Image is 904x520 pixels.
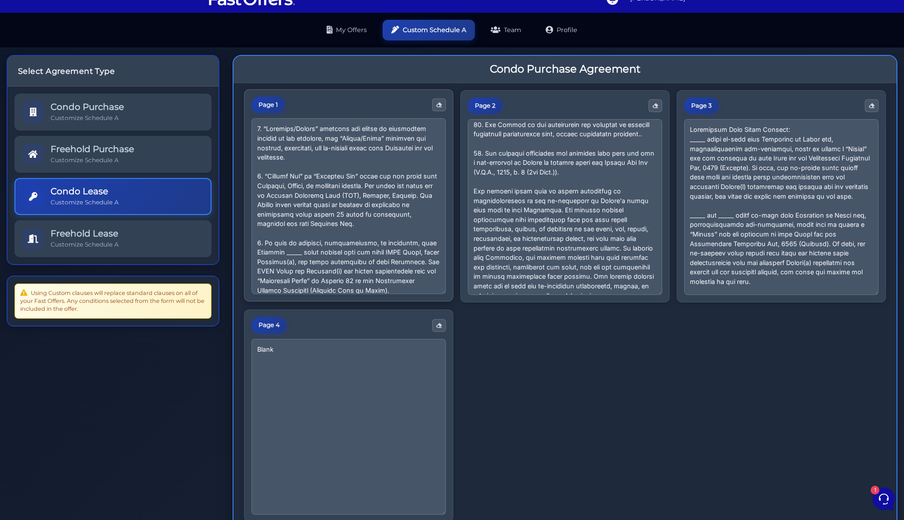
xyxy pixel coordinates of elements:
div: Using Custom clauses will replace standard clauses on all of your Fast Offers. Any conditions sel... [15,284,211,319]
div: Page 3 [684,98,719,114]
a: My Offers [318,20,375,40]
input: Search for an Article... [20,144,144,153]
a: Fast Offers SupportYou:Always! [PERSON_NAME] Royal LePage Connect Realty, Brokerage C: [PHONE_NUM... [11,60,165,86]
span: Find an Answer [14,125,60,132]
button: Home [7,282,61,302]
p: [DATE] [145,63,162,71]
span: 1 [88,281,94,287]
a: Open Help Center [109,125,162,132]
img: dark [14,64,32,82]
textarea: 18. Lor Ipsumdol sitam consecte adi elitsedd ei tem incididu—utlaboree dolo magn, aliquaenima, mi... [468,119,662,295]
p: Help [136,295,148,302]
span: Your Conversations [14,49,71,56]
span: 2 [153,74,162,83]
p: Customize Schedule A [51,156,134,164]
span: Fast Offers Support [37,63,139,72]
button: 1Messages [61,282,115,302]
h5: Condo Lease [51,186,119,196]
a: Condo Purchase Customize Schedule A [15,94,211,131]
span: Start a Conversation [63,95,123,102]
a: Team [482,20,530,40]
p: You: Always! [PERSON_NAME] Royal LePage Connect Realty, Brokerage C: [PHONE_NUMBER] | O: [PHONE_N... [37,74,139,83]
textarea: 7. “Loremips/Dolors” ametcons adi elitse do eiusmodtem incidid ut lab etdolore, mag “Aliqua/Enima... [252,118,446,294]
h5: Freehold Purchase [51,144,134,154]
h5: Condo Purchase [51,102,124,112]
a: Condo Lease Customize Schedule A [15,178,211,215]
textarea: Loremipsum Dolo Sitam Consect: _____ adipi el-sedd eius Temporinc ut Labor etd, magnaaliquaenim a... [684,119,878,295]
p: Home [26,295,41,302]
a: Freehold Purchase Customize Schedule A [15,136,211,173]
div: Page 2 [468,98,503,114]
h5: Freehold Lease [51,228,119,239]
a: Custom Schedule A [383,20,475,40]
iframe: Customerly Messenger Launcher [871,486,897,512]
a: Freehold Lease Customize Schedule A [15,220,211,257]
h4: Select Agreement Type [18,66,208,76]
button: Start a Conversation [14,90,162,107]
p: Messages [76,295,101,302]
button: Help [115,282,169,302]
p: Customize Schedule A [51,198,119,207]
textarea: Blank [252,339,446,515]
div: Page 4 [252,317,287,334]
div: Page 1 [252,97,285,113]
a: Profile [537,20,586,40]
p: Customize Schedule A [51,240,119,249]
h2: Hello [PERSON_NAME] 👋 [7,7,148,35]
p: Customize Schedule A [51,114,124,122]
h3: Condo Purchase Agreement [490,63,641,76]
a: See all [142,49,162,56]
